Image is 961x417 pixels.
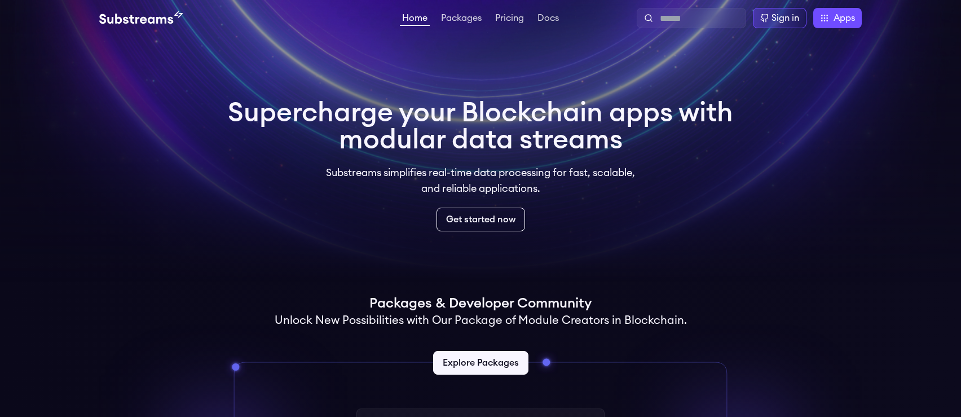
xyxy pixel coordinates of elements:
[437,208,525,231] a: Get started now
[439,14,484,25] a: Packages
[369,295,592,313] h1: Packages & Developer Community
[834,11,855,25] span: Apps
[433,351,528,375] a: Explore Packages
[493,14,526,25] a: Pricing
[275,313,687,328] h2: Unlock New Possibilities with Our Package of Module Creators in Blockchain.
[400,14,430,26] a: Home
[228,99,733,153] h1: Supercharge your Blockchain apps with modular data streams
[318,165,643,196] p: Substreams simplifies real-time data processing for fast, scalable, and reliable applications.
[753,8,806,28] a: Sign in
[99,11,183,25] img: Substream's logo
[772,11,799,25] div: Sign in
[535,14,561,25] a: Docs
